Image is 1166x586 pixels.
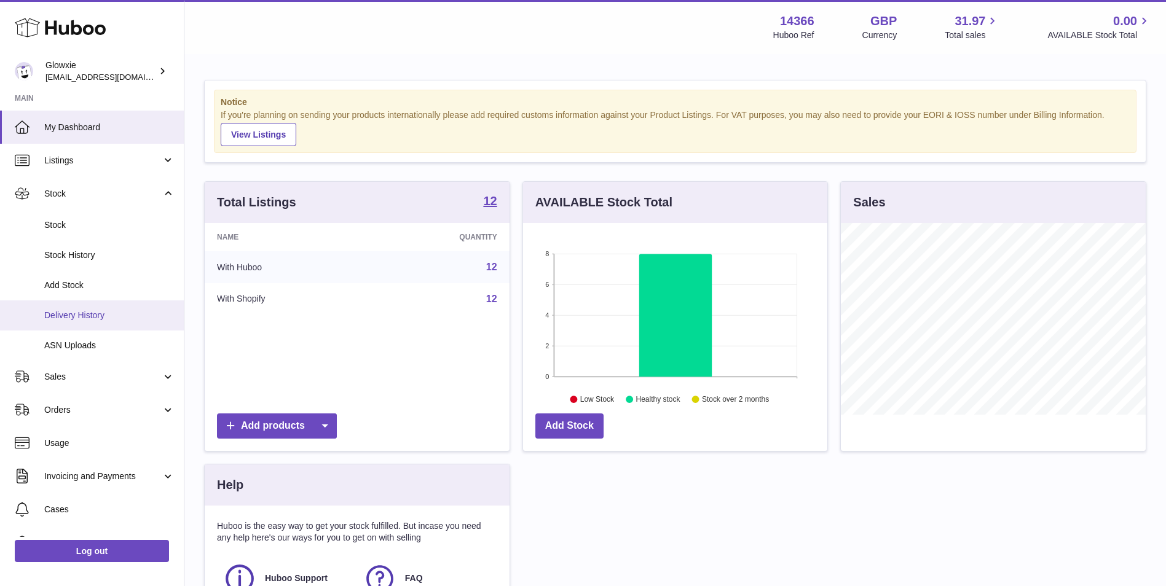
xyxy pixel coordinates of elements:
span: Add Stock [44,279,175,291]
strong: 12 [483,195,497,207]
h3: Sales [853,194,885,211]
td: With Huboo [205,251,369,283]
span: Invoicing and Payments [44,471,162,482]
div: If you're planning on sending your products internationally please add required customs informati... [221,109,1130,146]
h3: Help [217,477,243,493]
strong: Notice [221,96,1130,108]
a: 0.00 AVAILABLE Stock Total [1047,13,1151,41]
th: Name [205,223,369,251]
strong: 14366 [780,13,814,29]
a: Add Stock [535,413,604,439]
a: 12 [486,294,497,304]
a: 31.97 Total sales [945,13,999,41]
span: Stock History [44,249,175,261]
a: 12 [486,262,497,272]
span: My Dashboard [44,122,175,133]
span: Sales [44,371,162,383]
span: Huboo Support [265,572,328,584]
span: 0.00 [1113,13,1137,29]
a: View Listings [221,123,296,146]
th: Quantity [369,223,509,251]
p: Huboo is the easy way to get your stock fulfilled. But incase you need any help here's our ways f... [217,520,497,544]
a: Add products [217,413,337,439]
text: 4 [545,311,549,319]
div: Glowxie [45,60,156,83]
text: 6 [545,281,549,288]
span: Listings [44,155,162,166]
text: Stock over 2 months [702,395,769,404]
h3: Total Listings [217,194,296,211]
a: 12 [483,195,497,209]
span: Total sales [945,29,999,41]
span: ASN Uploads [44,340,175,351]
strong: GBP [870,13,897,29]
h3: AVAILABLE Stock Total [535,194,672,211]
td: With Shopify [205,283,369,315]
span: FAQ [405,572,423,584]
text: 0 [545,373,549,380]
text: Low Stock [580,395,615,404]
text: Healthy stock [636,395,680,404]
span: Delivery History [44,310,175,321]
span: Stock [44,188,162,200]
text: 2 [545,342,549,350]
span: Cases [44,504,175,515]
div: Currency [862,29,897,41]
span: AVAILABLE Stock Total [1047,29,1151,41]
span: Orders [44,404,162,416]
span: [EMAIL_ADDRESS][DOMAIN_NAME] [45,72,181,82]
span: 31.97 [955,13,985,29]
a: Log out [15,540,169,562]
img: internalAdmin-14366@internal.huboo.com [15,62,33,80]
span: Stock [44,219,175,231]
text: 8 [545,250,549,257]
div: Huboo Ref [773,29,814,41]
span: Usage [44,437,175,449]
